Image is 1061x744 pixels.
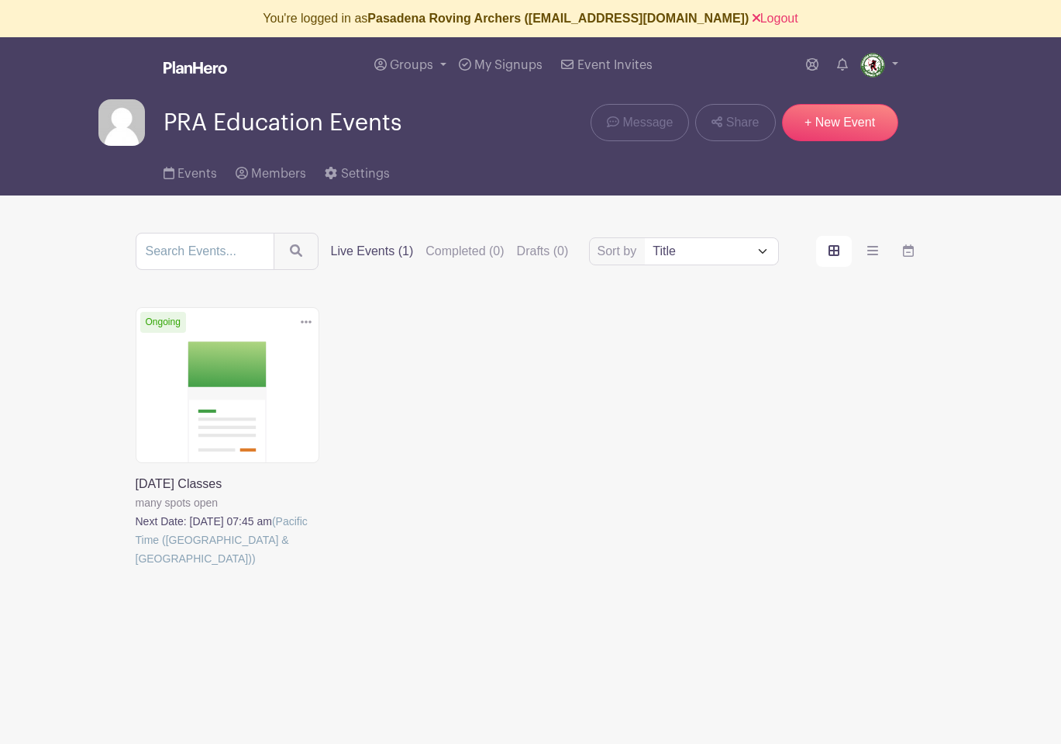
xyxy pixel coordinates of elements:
img: 66f2d46b4c10d30b091a0621_Mask%20group.png [860,53,885,78]
label: Live Events (1) [331,242,414,261]
a: Groups [368,37,453,93]
span: Members [251,168,306,180]
span: My Signups [474,59,543,71]
span: Event Invites [577,59,653,71]
a: Logout [753,12,798,25]
a: Members [236,146,306,196]
img: logo_white-6c42ec7e38ccf1d336a20a19083b03d10ae64f83f12c07503d8b9e83406b4c7d.svg [164,61,227,74]
a: Event Invites [555,37,658,93]
span: Settings [341,168,390,180]
div: filters [331,242,569,261]
input: Search Events... [136,233,274,270]
a: Settings [325,146,389,196]
span: Share [726,113,760,132]
label: Completed (0) [425,242,504,261]
a: Share [695,104,775,141]
div: order and view [816,236,926,267]
a: Events [164,146,217,196]
b: Pasadena Roving Archers ([EMAIL_ADDRESS][DOMAIN_NAME]) [367,12,749,25]
img: default-ce2991bfa6775e67f084385cd625a349d9dcbb7a52a09fb2fda1e96e2d18dcdb.png [98,99,145,146]
a: + New Event [782,104,898,141]
label: Sort by [598,242,642,261]
span: Message [622,113,673,132]
span: Groups [390,59,433,71]
span: Events [177,168,217,180]
a: My Signups [453,37,549,93]
span: PRA Education Events [164,110,401,136]
label: Drafts (0) [517,242,569,261]
a: Message [591,104,689,141]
